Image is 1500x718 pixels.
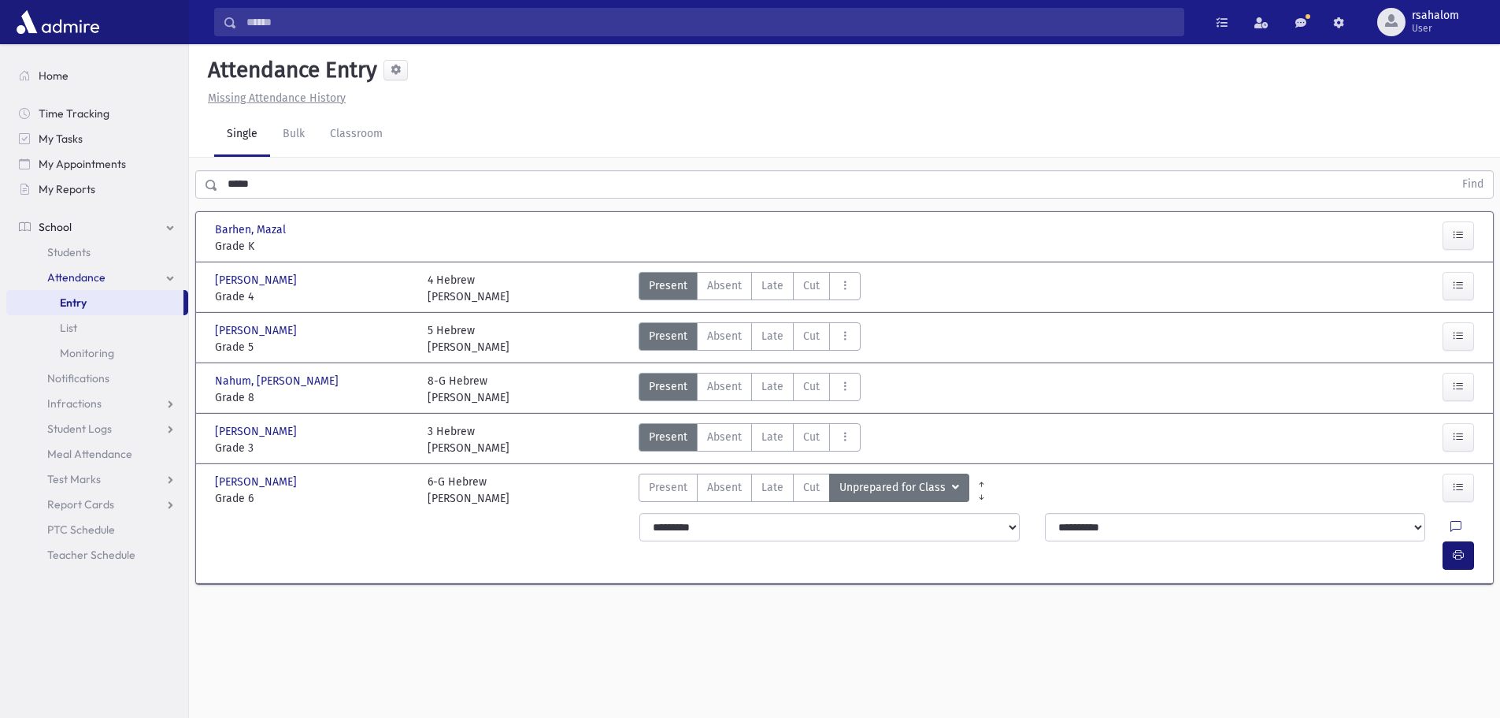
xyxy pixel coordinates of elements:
span: Grade 3 [215,440,412,456]
span: Teacher Schedule [47,548,135,562]
input: Search [237,8,1183,36]
span: Report Cards [47,497,114,512]
div: 5 Hebrew [PERSON_NAME] [428,322,509,355]
span: [PERSON_NAME] [215,423,300,440]
a: Monitoring [6,340,188,366]
span: Grade 4 [215,288,412,305]
u: Missing Attendance History [208,91,346,105]
a: Time Tracking [6,101,188,126]
a: School [6,214,188,240]
div: 8-G Hebrew [PERSON_NAME] [428,373,509,406]
span: Present [649,429,687,445]
div: AttTypes [639,272,861,305]
div: 4 Hebrew [PERSON_NAME] [428,272,509,305]
span: My Tasks [39,132,83,146]
img: AdmirePro [13,6,103,38]
span: Late [761,277,783,294]
button: Find [1453,171,1493,198]
span: Late [761,378,783,395]
a: Test Marks [6,467,188,492]
a: Report Cards [6,492,188,517]
a: Missing Attendance History [202,91,346,105]
a: My Tasks [6,126,188,151]
a: Home [6,63,188,88]
span: Late [761,429,783,445]
span: Absent [707,328,742,344]
span: Absent [707,277,742,294]
span: Student Logs [47,422,112,436]
span: Absent [707,378,742,395]
span: [PERSON_NAME] [215,272,300,288]
div: AttTypes [639,474,969,507]
div: AttTypes [639,322,861,355]
span: Present [649,277,687,294]
span: Entry [60,296,87,310]
a: List [6,315,188,340]
span: Cut [803,378,820,395]
span: PTC Schedule [47,523,115,537]
h5: Attendance Entry [202,57,377,84]
span: List [60,321,77,335]
span: My Reports [39,182,95,196]
span: Barhen, Mazal [215,221,289,238]
button: Unprepared for Class [829,474,969,502]
a: Classroom [317,113,395,157]
span: Cut [803,429,820,445]
span: Absent [707,429,742,445]
div: 6-G Hebrew [PERSON_NAME] [428,474,509,507]
a: My Reports [6,177,188,202]
span: Students [47,245,91,259]
span: Late [761,479,783,496]
a: My Appointments [6,151,188,177]
span: Infractions [47,396,102,411]
span: Grade 8 [215,389,412,406]
a: Meal Attendance [6,441,188,467]
span: Time Tracking [39,106,109,121]
span: [PERSON_NAME] [215,474,300,490]
span: My Appointments [39,157,126,171]
a: Infractions [6,391,188,416]
a: Teacher Schedule [6,542,188,567]
div: 3 Hebrew [PERSON_NAME] [428,423,509,456]
span: Present [649,328,687,344]
a: Student Logs [6,416,188,441]
span: Grade 6 [215,490,412,507]
span: School [39,220,72,234]
span: Monitoring [60,346,114,360]
a: PTC Schedule [6,517,188,542]
a: Bulk [270,113,317,157]
div: AttTypes [639,373,861,406]
span: Absent [707,479,742,496]
span: Cut [803,328,820,344]
span: Cut [803,479,820,496]
div: AttTypes [639,423,861,456]
span: Present [649,378,687,395]
span: Test Marks [47,472,101,486]
a: Entry [6,290,183,315]
span: Attendance [47,270,106,285]
span: Grade 5 [215,339,412,355]
a: Notifications [6,366,188,391]
span: rsahalom [1412,9,1459,22]
span: Unprepared for Class [839,479,949,497]
span: User [1412,22,1459,35]
span: Notifications [47,371,109,385]
a: Single [214,113,270,157]
span: Present [649,479,687,496]
span: Cut [803,277,820,294]
span: Meal Attendance [47,447,132,461]
a: Students [6,240,188,265]
span: Grade K [215,238,412,255]
span: Home [39,69,69,83]
a: Attendance [6,265,188,290]
span: Late [761,328,783,344]
span: [PERSON_NAME] [215,322,300,339]
span: Nahum, [PERSON_NAME] [215,373,342,389]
